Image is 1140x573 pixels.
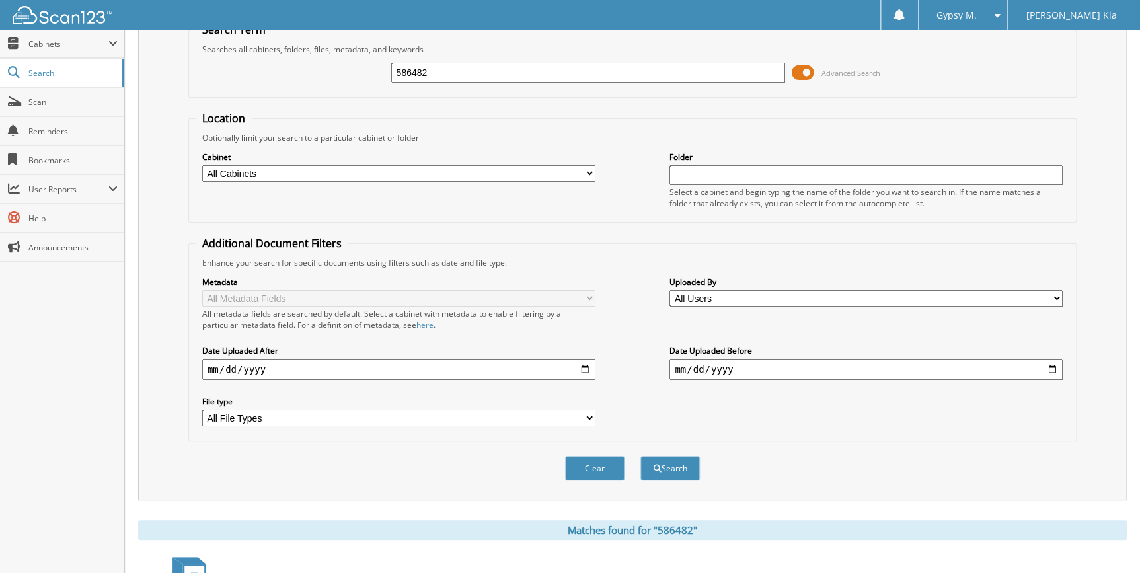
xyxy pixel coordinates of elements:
div: All metadata fields are searched by default. Select a cabinet with metadata to enable filtering b... [202,308,595,330]
label: Metadata [202,276,595,287]
span: Scan [28,96,118,108]
button: Clear [565,456,625,480]
label: Uploaded By [669,276,1063,287]
span: Help [28,213,118,224]
span: Gypsy M. [936,11,977,19]
div: Matches found for "586482" [138,520,1127,540]
iframe: Chat Widget [1074,510,1140,573]
legend: Additional Document Filters [196,236,348,250]
legend: Location [196,111,252,126]
span: Reminders [28,126,118,137]
input: start [202,359,595,380]
label: Cabinet [202,151,595,163]
span: Announcements [28,242,118,253]
label: Date Uploaded After [202,345,595,356]
span: User Reports [28,184,108,195]
a: here [416,319,434,330]
label: Date Uploaded Before [669,345,1063,356]
legend: Search Term [196,22,272,37]
div: Searches all cabinets, folders, files, metadata, and keywords [196,44,1069,55]
span: [PERSON_NAME] Kia [1026,11,1116,19]
span: Bookmarks [28,155,118,166]
div: Select a cabinet and begin typing the name of the folder you want to search in. If the name match... [669,186,1063,209]
div: Enhance your search for specific documents using filters such as date and file type. [196,257,1069,268]
span: Advanced Search [821,68,880,78]
button: Search [640,456,700,480]
img: scan123-logo-white.svg [13,6,112,24]
label: Folder [669,151,1063,163]
input: end [669,359,1063,380]
span: Cabinets [28,38,108,50]
div: Optionally limit your search to a particular cabinet or folder [196,132,1069,143]
span: Search [28,67,116,79]
label: File type [202,396,595,407]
